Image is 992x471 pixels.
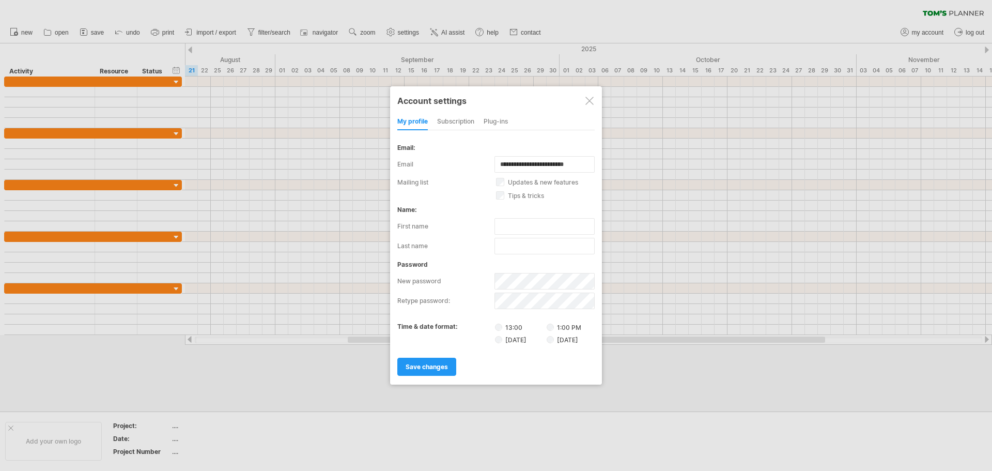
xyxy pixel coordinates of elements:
input: 1:00 PM [547,324,554,331]
label: 13:00 [495,323,545,331]
label: updates & new features [496,178,607,186]
div: subscription [437,114,474,130]
div: email: [397,144,595,151]
label: mailing list [397,178,496,186]
a: save changes [397,358,456,376]
label: new password [397,273,494,290]
div: password [397,261,595,268]
div: Account settings [397,91,595,110]
div: name: [397,206,595,214]
div: my profile [397,114,428,130]
label: tips & tricks [496,192,607,200]
input: [DATE] [547,336,554,343]
label: last name [397,238,494,254]
label: retype password: [397,293,494,309]
label: time & date format: [397,323,458,330]
label: [DATE] [547,336,578,344]
input: [DATE] [495,336,502,343]
span: save changes [406,363,448,371]
div: Plug-ins [484,114,508,130]
label: email [397,156,494,173]
input: 13:00 [495,324,502,331]
label: [DATE] [495,335,545,344]
label: 1:00 PM [547,324,581,331]
label: first name [397,218,494,235]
